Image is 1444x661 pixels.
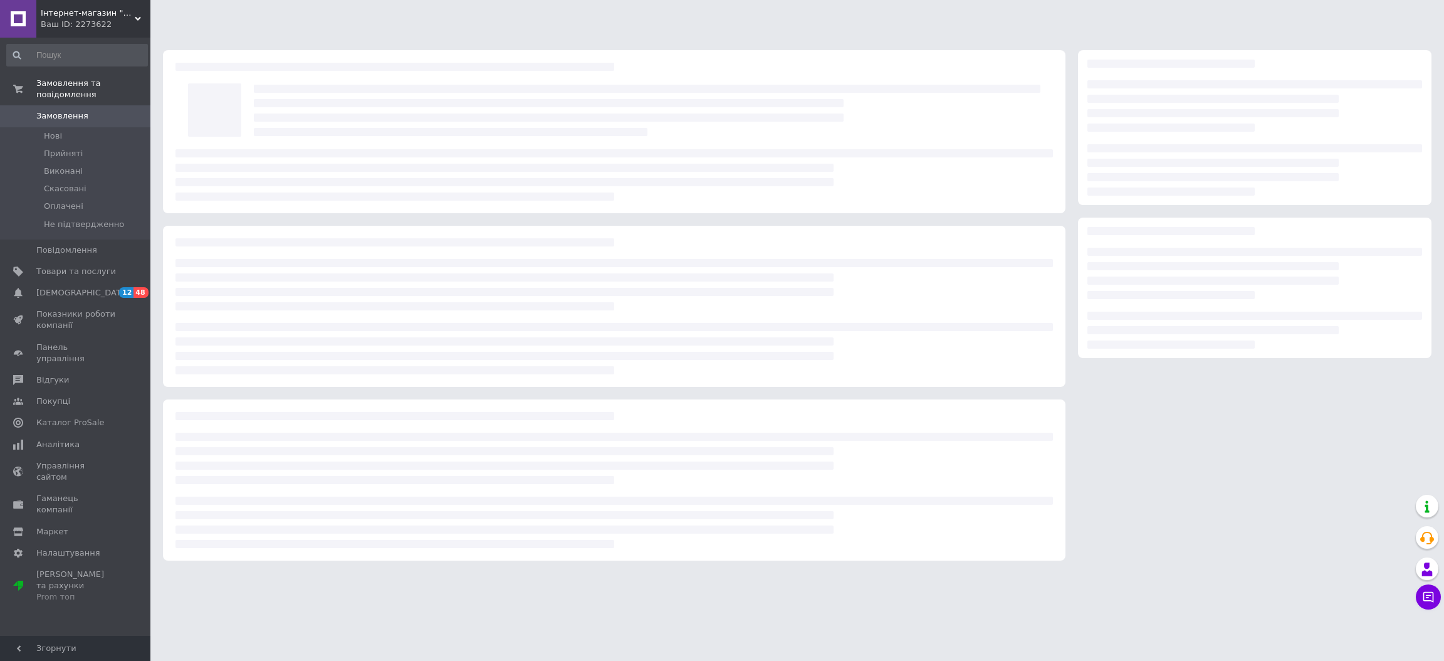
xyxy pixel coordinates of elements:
[36,526,68,537] span: Маркет
[44,148,83,159] span: Прийняті
[36,110,88,122] span: Замовлення
[41,8,135,19] span: Інтернет-магазин "TUDOM"
[36,287,129,299] span: [DEMOGRAPHIC_DATA]
[44,166,83,177] span: Виконані
[44,130,62,142] span: Нові
[36,78,150,100] span: Замовлення та повідомлення
[36,460,116,483] span: Управління сайтом
[133,287,148,298] span: 48
[36,266,116,277] span: Товари та послуги
[119,287,133,298] span: 12
[36,309,116,331] span: Показники роботи компанії
[36,417,104,428] span: Каталог ProSale
[36,245,97,256] span: Повідомлення
[44,219,124,230] span: Не підтвердженно
[36,439,80,450] span: Аналітика
[36,493,116,516] span: Гаманець компанії
[6,44,148,66] input: Пошук
[36,569,116,603] span: [PERSON_NAME] та рахунки
[36,547,100,559] span: Налаштування
[44,183,86,194] span: Скасовані
[1416,584,1441,610] button: Чат з покупцем
[44,201,83,212] span: Оплачені
[41,19,150,30] div: Ваш ID: 2273622
[36,342,116,364] span: Панель управління
[36,591,116,603] div: Prom топ
[36,396,70,407] span: Покупці
[36,374,69,386] span: Відгуки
